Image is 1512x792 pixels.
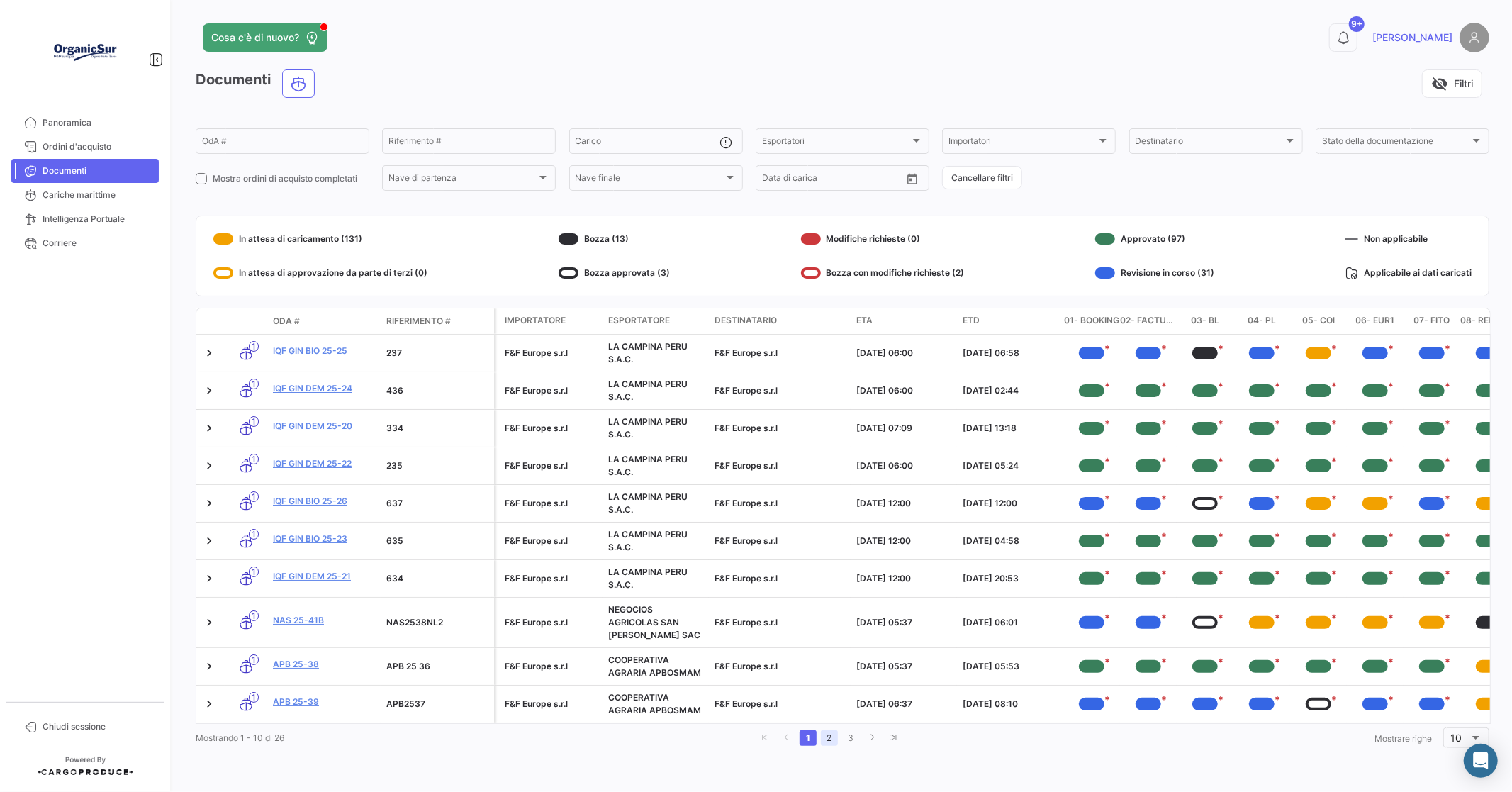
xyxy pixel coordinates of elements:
datatable-header-cell: 07- FITO [1404,308,1460,334]
a: Ordini d'acquisto [11,135,159,159]
a: go to first page [757,730,774,746]
li: page 2 [819,726,840,750]
div: LA CAMPINA PERU S.A.C. [608,453,703,479]
button: Ocean [283,70,314,97]
span: F&F Europe s.r.l [715,460,778,471]
div: [DATE] 06:01 [963,616,1058,629]
div: LA CAMPINA PERU S.A.C. [608,528,703,554]
div: Modifiche richieste (0) [801,228,965,250]
div: [DATE] 12:00 [856,535,951,547]
div: COOPERATIVA AGRARIA APBOSMAM [608,691,703,717]
div: LA CAMPINA PERU S.A.C. [608,491,703,516]
span: 01- Booking [1064,314,1119,328]
a: Expand/Collapse Row [202,421,216,435]
input: Fino a [783,175,851,185]
li: page 1 [797,726,819,750]
div: LA CAMPINA PERU S.A.C. [608,340,703,366]
div: LA CAMPINA PERU S.A.C. [608,415,703,441]
span: F&F Europe s.r.l [715,617,778,628]
a: Corriere [11,231,159,255]
span: Mostrare righe [1374,733,1432,744]
datatable-header-cell: ETD [957,308,1063,334]
span: OdA # [273,315,300,328]
button: Open calendar [902,168,923,189]
a: Expand/Collapse Row [202,459,216,473]
button: visibility_offFiltri [1422,69,1482,98]
span: Mostra ordini di acquisto completati [213,172,357,185]
a: Expand/Collapse Row [202,615,216,630]
a: Expand/Collapse Row [202,534,216,548]
a: IQF GIN BIO 25-23 [273,532,375,545]
div: 237 [386,347,488,359]
span: Nave finale [576,175,724,185]
span: 10 [1451,732,1462,744]
div: F&F Europe s.r.l [505,384,597,397]
div: [DATE] 06:00 [856,384,951,397]
input: Da [762,175,773,185]
span: Ordini d'acquisto [43,140,153,153]
div: F&F Europe s.r.l [505,459,597,472]
a: IQF GIN DEM 25-22 [273,457,375,470]
div: Abrir Intercom Messenger [1464,744,1498,778]
div: F&F Europe s.r.l [505,572,597,585]
div: [DATE] 08:10 [963,698,1058,710]
a: NAS 25-41b [273,614,375,627]
span: visibility_off [1431,75,1448,92]
div: APB2537 [386,698,488,710]
a: Cariche marittime [11,183,159,207]
div: [DATE] 12:00 [856,497,951,510]
div: [DATE] 05:53 [963,660,1058,673]
div: [DATE] 06:00 [856,459,951,472]
span: F&F Europe s.r.l [715,385,778,396]
div: [DATE] 12:00 [856,572,951,585]
img: Logo+OrganicSur.png [50,17,121,88]
div: F&F Europe s.r.l [505,616,597,629]
span: 1 [249,491,259,502]
span: 1 [249,654,259,665]
a: Expand/Collapse Row [202,659,216,674]
datatable-header-cell: Importatore [496,308,603,334]
span: 1 [249,529,259,540]
span: F&F Europe s.r.l [715,498,778,508]
span: Riferimento # [386,315,451,328]
div: Bozza con modifiche richieste (2) [801,262,965,284]
a: IQF GIN BIO 25-25 [273,345,375,357]
a: IQF GIN DEM 25-20 [273,420,375,433]
div: 436 [386,384,488,397]
div: Bozza approvata (3) [559,262,670,284]
span: [PERSON_NAME] [1372,30,1452,45]
h3: Documenti [196,69,319,98]
div: Non applicabile [1345,228,1472,250]
div: [DATE] 05:24 [963,459,1058,472]
div: 235 [386,459,488,472]
span: 1 [249,610,259,621]
div: [DATE] 13:18 [963,422,1058,435]
div: [DATE] 05:37 [856,616,951,629]
a: go to previous page [778,730,795,746]
span: 05- COI [1302,314,1335,328]
span: Panoramica [43,116,153,129]
span: 02- Factura [1120,314,1177,328]
div: F&F Europe s.r.l [505,347,597,359]
div: LA CAMPINA PERU S.A.C. [608,566,703,591]
datatable-header-cell: Modalità di trasporto [225,316,267,327]
a: APB 25-39 [273,696,375,708]
div: NAS2538NL2 [386,616,488,629]
a: Expand/Collapse Row [202,697,216,711]
span: Corriere [43,237,153,250]
div: In attesa di approvazione da parte di terzi (0) [213,262,427,284]
div: Revisione in corso (31) [1095,262,1214,284]
div: Approvato (97) [1095,228,1214,250]
a: IQF GIN DEM 25-21 [273,570,375,583]
a: Expand/Collapse Row [202,496,216,511]
span: 1 [249,379,259,389]
datatable-header-cell: 03- BL [1177,308,1233,334]
datatable-header-cell: 02- Factura [1120,308,1177,334]
datatable-header-cell: OdA # [267,309,381,333]
span: Nave di partenza [388,175,537,185]
span: Documenti [43,164,153,177]
div: [DATE] 02:44 [963,384,1058,397]
a: go to last page [885,730,902,746]
span: Mostrando 1 - 10 di 26 [196,732,284,743]
div: [DATE] 07:09 [856,422,951,435]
